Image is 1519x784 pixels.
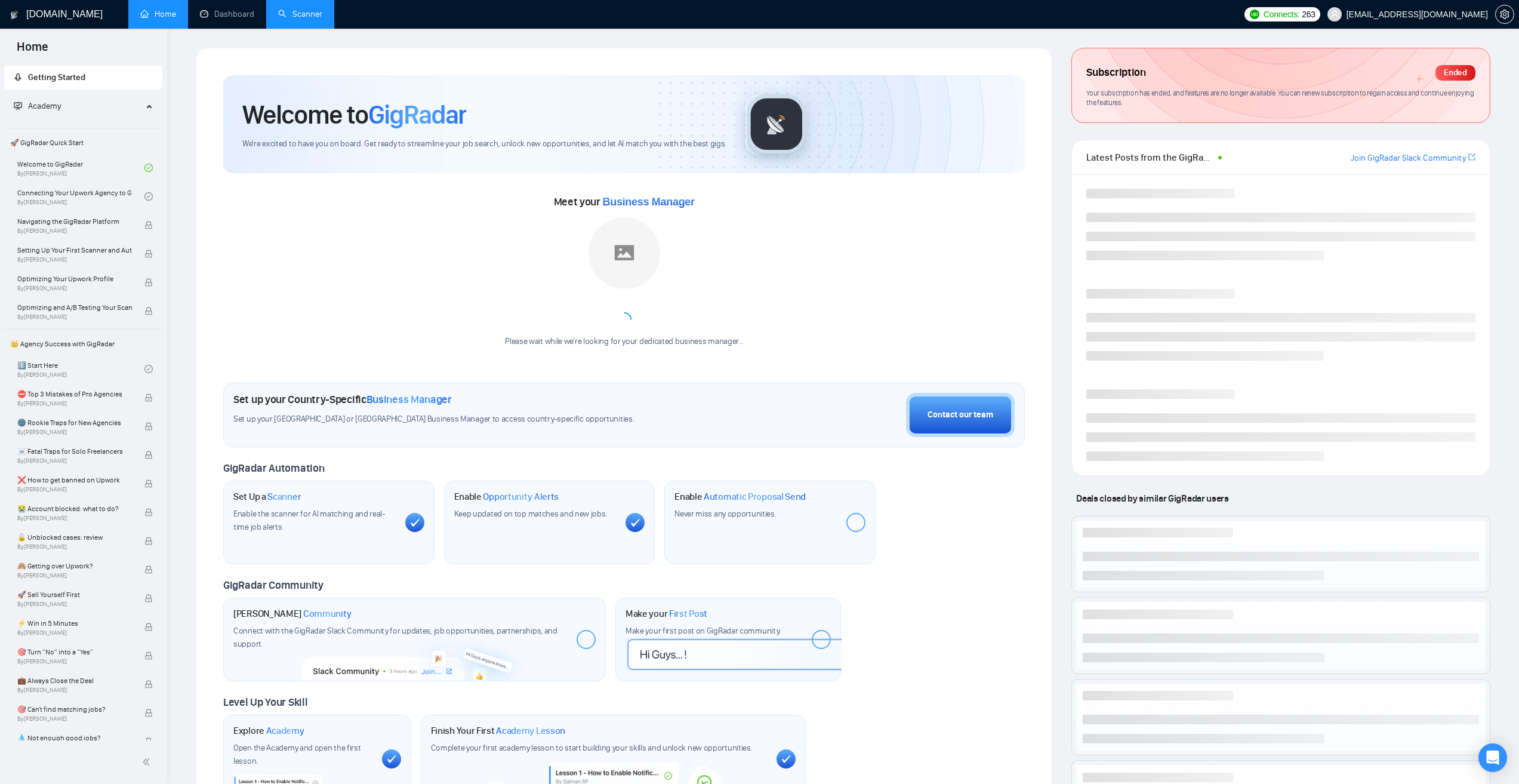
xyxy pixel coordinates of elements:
[144,709,153,717] span: lock
[17,400,132,407] span: By [PERSON_NAME]
[17,543,132,551] span: By [PERSON_NAME]
[5,332,161,356] span: 👑 Agency Success with GigRadar
[14,102,22,110] span: fund-projection-screen
[1495,5,1514,24] button: setting
[1086,150,1214,165] span: Latest Posts from the GigRadar Community
[144,508,153,516] span: lock
[17,388,132,400] span: ⛔ Top 3 Mistakes of Pro Agencies
[242,99,466,131] h1: Welcome to
[242,139,726,150] span: We're excited to have you on board. Get ready to streamline your job search, unlock new opportuni...
[454,491,559,503] h1: Enable
[669,608,707,620] span: First Post
[368,99,466,131] span: GigRadar
[17,429,132,436] span: By [PERSON_NAME]
[17,302,132,313] span: Optimizing and A/B Testing Your Scanner for Better Results
[906,393,1015,437] button: Contact our team
[266,725,304,737] span: Academy
[144,594,153,602] span: lock
[1478,743,1507,772] div: Open Intercom Messenger
[278,9,322,19] a: searchScanner
[366,393,452,406] span: Business Manager
[17,155,144,181] a: Welcome to GigRadarBy[PERSON_NAME]
[674,509,776,519] span: Never miss any opportunities.
[14,101,61,111] span: Academy
[144,623,153,631] span: lock
[17,732,132,744] span: 💧 Not enough good jobs?
[144,221,153,229] span: lock
[4,66,162,90] li: Getting Started
[223,462,324,475] span: GigRadar Automation
[233,509,385,532] span: Enable the scanner for AI matching and real-time job alerts.
[17,285,132,292] span: By [PERSON_NAME]
[454,509,608,519] span: Keep updated on top matches and new jobs.
[17,503,132,515] span: 😭 Account blocked: what to do?
[554,195,695,208] span: Meet your
[144,537,153,545] span: lock
[233,626,557,649] span: Connect with the GigRadar Slack Community for updates, job opportunities, partnerships, and support.
[1351,152,1466,165] a: Join GigRadar Slack Community
[14,73,22,81] span: rocket
[1302,8,1315,21] span: 263
[17,417,132,429] span: 🌚 Rookie Traps for New Agencies
[267,491,301,503] span: Scanner
[200,9,254,19] a: dashboardDashboard
[17,715,132,722] span: By [PERSON_NAME]
[17,356,144,382] a: 1️⃣ Start HereBy[PERSON_NAME]
[17,313,132,321] span: By [PERSON_NAME]
[17,629,132,637] span: By [PERSON_NAME]
[10,5,19,24] img: logo
[144,680,153,688] span: lock
[233,414,703,425] span: Set up your [GEOGRAPHIC_DATA] or [GEOGRAPHIC_DATA] Business Manager to access country-specific op...
[626,608,707,620] h1: Make your
[626,626,781,636] span: Make your first post on GigRadar community.
[17,703,132,715] span: 🎯 Can't find matching jobs?
[17,658,132,665] span: By [PERSON_NAME]
[1468,152,1475,163] a: export
[303,608,352,620] span: Community
[233,393,452,406] h1: Set up your Country-Specific
[144,192,153,201] span: check-circle
[17,183,144,210] a: Connecting Your Upwork Agency to GigRadarBy[PERSON_NAME]
[747,94,806,154] img: gigradar-logo.png
[17,646,132,658] span: 🎯 Turn “No” into a “Yes”
[17,457,132,465] span: By [PERSON_NAME]
[144,278,153,287] span: lock
[144,479,153,488] span: lock
[1086,63,1145,83] span: Subscription
[496,725,565,737] span: Academy Lesson
[17,227,132,235] span: By [PERSON_NAME]
[301,626,529,681] img: slackcommunity-bg.png
[144,451,153,459] span: lock
[17,256,132,263] span: By [PERSON_NAME]
[614,309,634,329] span: loading
[144,393,153,402] span: lock
[144,737,153,746] span: lock
[144,164,153,172] span: check-circle
[17,515,132,522] span: By [PERSON_NAME]
[17,617,132,629] span: ⚡ Win in 5 Minutes
[233,725,304,737] h1: Explore
[603,196,695,208] span: Business Manager
[144,651,153,660] span: lock
[17,589,132,601] span: 🚀 Sell Yourself First
[431,743,753,753] span: Complete your first academy lesson to start building your skills and unlock new opportunities.
[1071,488,1233,509] span: Deals closed by similar GigRadar users
[7,38,58,63] span: Home
[17,244,132,256] span: Setting Up Your First Scanner and Auto-Bidder
[17,273,132,285] span: Optimizing Your Upwork Profile
[17,216,132,227] span: Navigating the GigRadar Platform
[233,491,301,503] h1: Set Up a
[17,486,132,493] span: By [PERSON_NAME]
[28,101,61,111] span: Academy
[674,491,806,503] h1: Enable
[17,675,132,687] span: 💼 Always Close the Deal
[589,217,660,289] img: placeholder.png
[1495,10,1514,19] a: setting
[17,474,132,486] span: ❌ How to get banned on Upwork
[1250,10,1259,19] img: upwork-logo.png
[17,531,132,543] span: 🔓 Unblocked cases: review
[17,560,132,572] span: 🙈 Getting over Upwork?
[233,743,361,766] span: Open the Academy and open the first lesson.
[144,565,153,574] span: lock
